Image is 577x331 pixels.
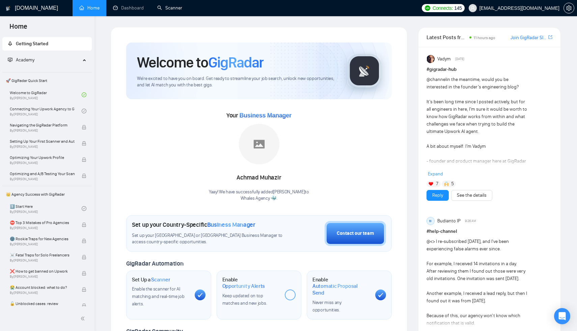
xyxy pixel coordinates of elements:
[132,276,170,283] h1: Set Up a
[10,291,75,295] span: By [PERSON_NAME]
[10,177,75,181] span: By [PERSON_NAME]
[157,5,182,11] a: searchScanner
[222,276,280,289] h1: Enable
[16,41,48,47] span: Getting Started
[6,3,10,14] img: logo
[2,37,92,51] li: Getting Started
[432,192,443,199] a: Reply
[427,55,435,63] img: Vadym
[548,34,552,40] a: export
[10,258,75,263] span: By [PERSON_NAME]
[10,236,75,242] span: 🌚 Rookie Traps for New Agencies
[470,6,475,10] span: user
[325,221,386,246] button: Contact our team
[239,124,279,164] img: placeholder.png
[428,171,443,177] span: Expand
[10,87,82,102] a: Welcome to GigRadarBy[PERSON_NAME]
[455,56,464,62] span: [DATE]
[564,5,574,11] a: setting
[457,192,487,199] a: See the details
[425,5,430,11] img: upwork-logo.png
[451,181,454,187] span: 5
[429,182,433,186] img: ❤️
[151,276,170,283] span: Scanner
[10,275,75,279] span: By [PERSON_NAME]
[82,157,86,162] span: lock
[427,76,527,276] div: in the meantime, would you be interested in the founder’s engineering blog? It’s been long time s...
[10,145,75,149] span: By [PERSON_NAME]
[312,276,370,296] h1: Enable
[82,206,86,211] span: check-circle
[82,239,86,243] span: lock
[433,4,453,12] span: Connects:
[222,293,267,306] span: Keep updated on top matches and new jobs.
[437,55,451,63] span: Vadym
[10,242,75,246] span: By [PERSON_NAME]
[10,219,75,226] span: ⛔ Top 3 Mistakes of Pro Agencies
[454,4,462,12] span: 145
[3,74,91,87] span: 🚀 GigRadar Quick Start
[4,22,33,36] span: Home
[348,54,381,88] img: gigradar-logo.png
[10,154,75,161] span: Optimizing Your Upwork Profile
[337,230,374,237] div: Contact our team
[126,260,183,267] span: GigRadar Automation
[82,141,86,146] span: lock
[564,5,574,11] span: setting
[564,3,574,13] button: setting
[132,232,284,245] span: Set up your [GEOGRAPHIC_DATA] or [GEOGRAPHIC_DATA] Business Manager to access country-specific op...
[312,300,341,313] span: Never miss any opportunities.
[132,286,184,307] span: Enable the scanner for AI matching and real-time job alerts.
[82,287,86,292] span: lock
[82,173,86,178] span: lock
[82,255,86,259] span: lock
[8,57,12,62] span: fund-projection-screen
[427,228,552,235] h1: # help-channel
[444,182,449,186] img: 🙌
[10,122,75,129] span: Navigating the GigRadar Platform
[16,57,34,63] span: Academy
[10,201,82,216] a: 1️⃣ Start HereBy[PERSON_NAME]
[207,221,255,228] span: Business Manager
[511,34,547,42] a: Join GigRadar Slack Community
[312,283,370,296] span: Automatic Proposal Send
[10,170,75,177] span: Optimizing and A/B Testing Your Scanner for Better Results
[132,221,255,228] h1: Set up your Country-Specific
[10,226,75,230] span: By [PERSON_NAME]
[554,308,570,324] div: Open Intercom Messenger
[8,41,12,46] span: rocket
[10,161,75,165] span: By [PERSON_NAME]
[137,76,336,88] span: We're excited to have you on board. Get ready to streamline your job search, unlock new opportuni...
[437,217,461,225] span: Budianto IP
[80,315,87,322] span: double-left
[465,218,476,224] span: 9:26 AM
[427,66,552,73] h1: # gigradar-hub
[239,112,291,119] span: Business Manager
[10,104,82,118] a: Connecting Your Upwork Agency to GigRadarBy[PERSON_NAME]
[79,5,100,11] a: homeHome
[10,300,75,307] span: 🔓 Unblocked cases: review
[427,77,446,82] span: @channel
[427,190,449,201] button: Reply
[82,271,86,276] span: lock
[473,35,495,40] span: 11 hours ago
[137,53,264,72] h1: Welcome to
[451,190,492,201] button: See the details
[10,284,75,291] span: 😭 Account blocked: what to do?
[8,57,34,63] span: Academy
[82,303,86,308] span: lock
[10,138,75,145] span: Setting Up Your First Scanner and Auto-Bidder
[436,181,438,187] span: 7
[208,53,264,72] span: GigRadar
[209,172,309,184] div: Achmad Muhazir
[427,217,434,225] div: BI
[427,33,467,42] span: Latest Posts from the GigRadar Community
[82,125,86,130] span: lock
[10,252,75,258] span: ☠️ Fatal Traps for Solo Freelancers
[82,92,86,97] span: check-circle
[82,222,86,227] span: lock
[10,268,75,275] span: ❌ How to get banned on Upwork
[209,189,309,202] div: Yaay! We have successfully added [PERSON_NAME] to
[3,188,91,201] span: 👑 Agency Success with GigRadar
